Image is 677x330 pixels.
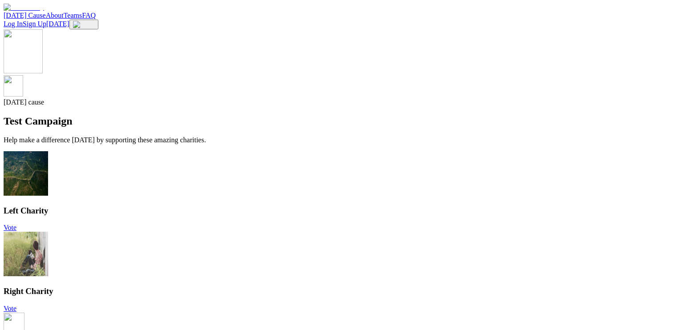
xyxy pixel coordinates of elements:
h2: Test Campaign [4,115,673,127]
a: FAQ [82,12,96,19]
img: Right Charity [4,232,48,276]
a: About [46,12,64,19]
a: Vote [4,224,16,231]
img: Left Charity [4,151,48,196]
h3: Left Charity [4,206,673,216]
img: Menu [73,21,95,28]
h3: Right Charity [4,286,673,296]
a: [DATE] Cause [4,12,46,19]
span: [DATE] [46,20,69,28]
span: [DATE] cause [4,98,44,106]
a: Sign Up[DATE] [23,20,69,28]
a: Vote [4,305,16,312]
a: Teams [64,12,82,19]
a: Log In [4,20,23,28]
p: Help make a difference [DATE] by supporting these amazing charities. [4,136,673,144]
img: GoodToday [4,4,44,12]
